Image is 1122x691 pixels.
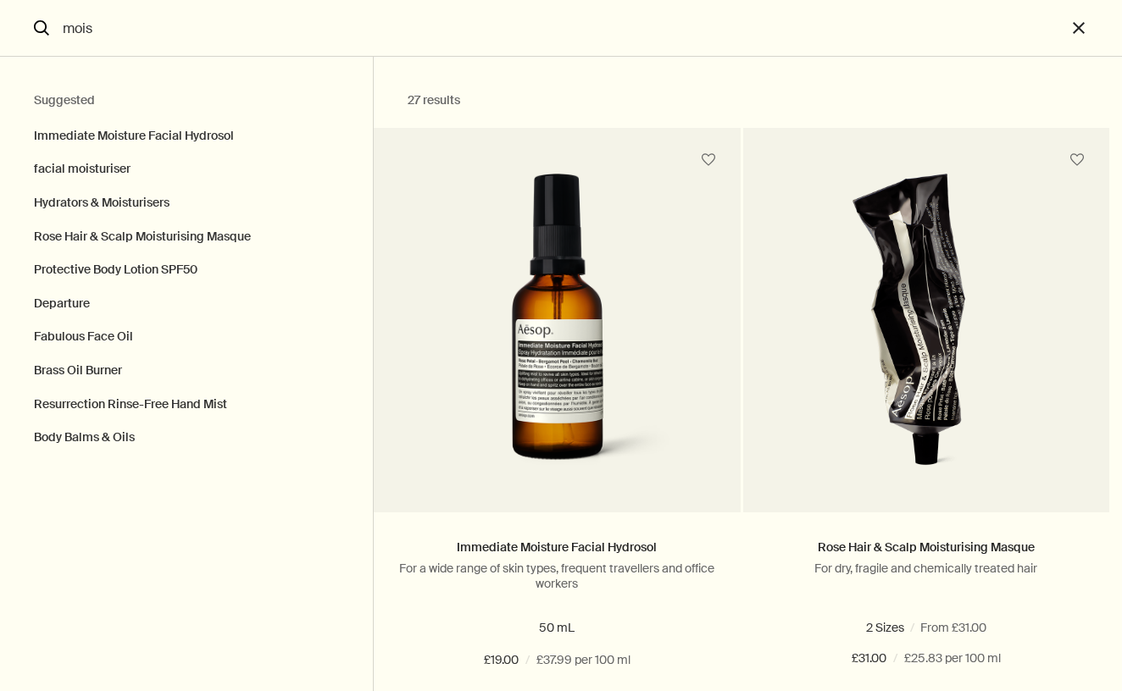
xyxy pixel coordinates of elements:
span: 120 mL [866,620,914,635]
a: Rose Hair & Scalp Moisturizing Masque in metal tube [743,174,1109,512]
span: / [893,649,897,669]
span: £19.00 [484,650,519,671]
a: Rose Hair & Scalp Moisturising Masque [818,539,1035,555]
span: £25.83 per 100 ml [904,649,1001,669]
p: For a wide range of skin types, frequent travellers and office workers [399,561,714,591]
a: Immediate Moisture Facial Hydrosol in 50ml Amber bottle [374,174,740,512]
span: / [525,650,530,671]
h2: Suggested [34,91,339,111]
button: Save to cabinet [1062,145,1092,175]
img: Immediate Moisture Facial Hydrosol in 50ml Amber bottle [403,174,711,487]
button: Save to cabinet [693,145,724,175]
span: £31.00 [852,649,886,669]
span: 500 mL [946,620,997,635]
h2: 27 results [408,91,1018,111]
a: Immediate Moisture Facial Hydrosol [457,539,657,555]
img: Rose Hair & Scalp Moisturizing Masque in metal tube [794,174,1058,487]
span: £37.99 per 100 ml [536,650,630,671]
p: For dry, fragile and chemically treated hair [769,561,1084,576]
